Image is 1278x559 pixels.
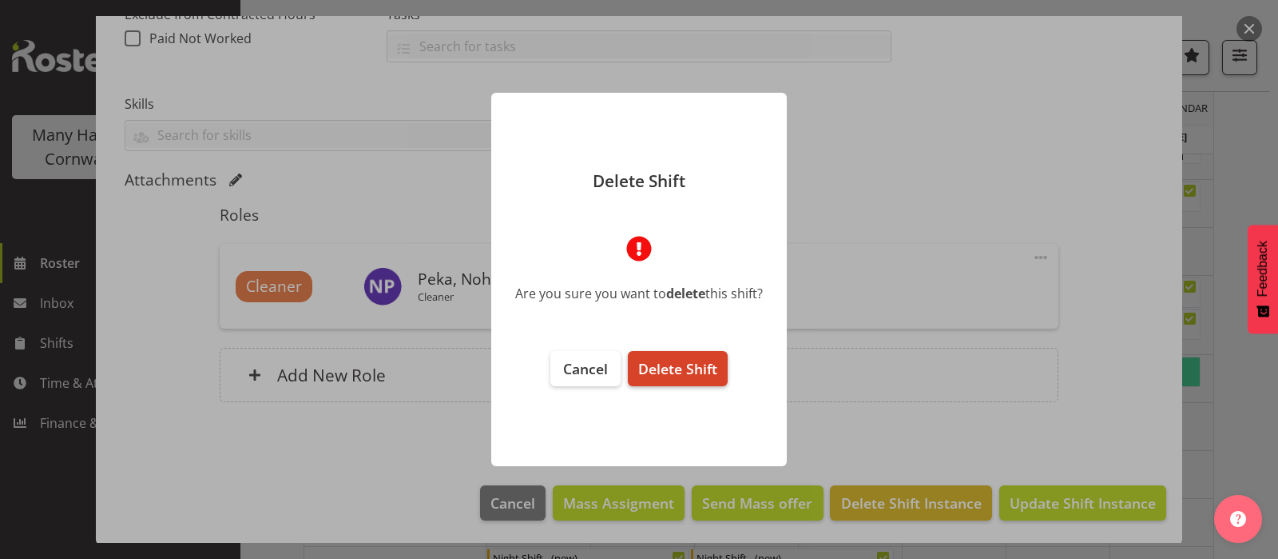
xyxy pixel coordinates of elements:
[638,359,717,378] span: Delete Shift
[563,359,608,378] span: Cancel
[666,285,705,302] b: delete
[628,351,728,386] button: Delete Shift
[550,351,621,386] button: Cancel
[1248,225,1278,333] button: Feedback - Show survey
[515,284,763,303] div: Are you sure you want to this shift?
[507,173,771,190] p: Delete Shift
[1230,511,1246,527] img: help-xxl-2.png
[1256,241,1270,297] span: Feedback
